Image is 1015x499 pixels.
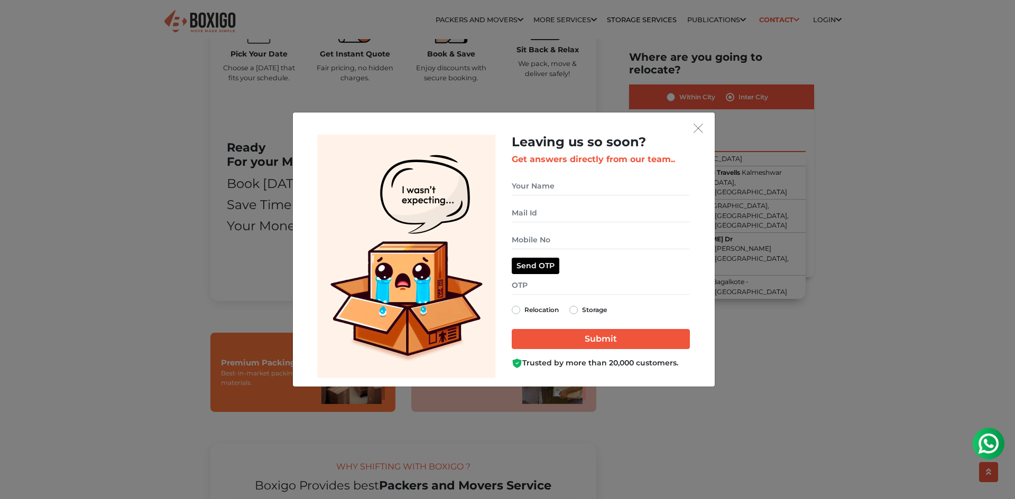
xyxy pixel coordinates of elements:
[317,135,496,378] img: Lead Welcome Image
[512,231,690,249] input: Mobile No
[694,124,703,133] img: exit
[512,154,690,164] h3: Get answers directly from our team..
[512,204,690,222] input: Mail Id
[512,135,690,150] h2: Leaving us so soon?
[512,357,690,369] div: Trusted by more than 20,000 customers.
[512,258,559,274] button: Send OTP
[512,329,690,349] input: Submit
[11,11,32,32] img: whatsapp-icon.svg
[512,276,690,295] input: OTP
[524,304,559,316] label: Relocation
[582,304,607,316] label: Storage
[512,177,690,195] input: Your Name
[512,358,522,369] img: Boxigo Customer Shield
